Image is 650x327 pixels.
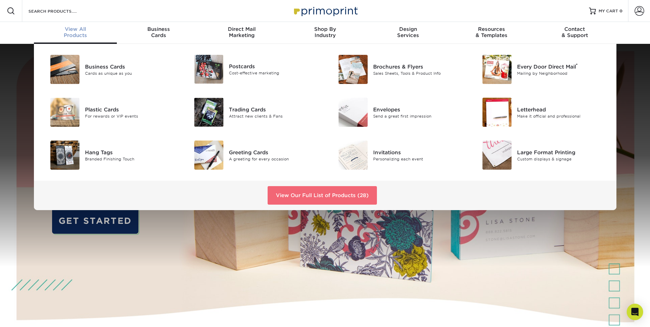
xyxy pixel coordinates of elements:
a: Brochures & Flyers Brochures & Flyers Sales Sheets, Tools & Product Info [330,52,464,87]
a: Business Cards Business Cards Cards as unique as you [42,52,176,87]
div: Every Door Direct Mail [517,63,608,70]
div: Greeting Cards [229,148,320,156]
a: Letterhead Letterhead Make it official and professional [474,95,608,130]
div: Cards as unique as you [85,70,176,76]
a: Invitations Invitations Personalizing each event [330,138,464,172]
img: Brochures & Flyers [339,55,368,84]
span: Direct Mail [200,26,283,32]
a: Direct MailMarketing [200,22,283,44]
img: Invitations [339,141,368,170]
a: Envelopes Envelopes Send a great first impression [330,95,464,130]
div: Letterhead [517,106,608,113]
a: Large Format Printing Large Format Printing Custom displays & signage [474,138,608,172]
div: Send a great first impression [373,113,464,119]
img: Greeting Cards [194,141,223,170]
img: Letterhead [482,98,512,127]
div: Plastic Cards [85,106,176,113]
img: Postcards [194,55,223,84]
span: Shop By [283,26,367,32]
img: Hang Tags [50,141,79,170]
div: Personalizing each event [373,156,464,162]
img: Trading Cards [194,98,223,127]
span: Resources [450,26,533,32]
div: Marketing [200,26,283,38]
div: Cost-effective marketing [229,70,320,76]
a: Hang Tags Hang Tags Branded Finishing Touch [42,138,176,172]
img: Envelopes [339,98,368,127]
a: BusinessCards [117,22,200,44]
div: Mailing by Neighborhood [517,70,608,76]
div: For rewards or VIP events [85,113,176,119]
div: Trading Cards [229,106,320,113]
div: Custom displays & signage [517,156,608,162]
div: Industry [283,26,367,38]
a: Shop ByIndustry [283,22,367,44]
a: DesignServices [367,22,450,44]
img: Business Cards [50,55,79,84]
div: Postcards [229,63,320,70]
div: Hang Tags [85,148,176,156]
input: SEARCH PRODUCTS..... [28,7,95,15]
a: Greeting Cards Greeting Cards A greeting for every occasion [186,138,320,172]
span: 0 [620,9,623,13]
div: Make it official and professional [517,113,608,119]
span: Design [367,26,450,32]
a: Resources& Templates [450,22,533,44]
img: Primoprint [291,3,359,18]
div: Services [367,26,450,38]
a: Postcards Postcards Cost-effective marketing [186,52,320,86]
div: Branded Finishing Touch [85,156,176,162]
div: Products [34,26,117,38]
div: Cards [117,26,200,38]
div: Open Intercom Messenger [627,304,643,320]
a: View AllProducts [34,22,117,44]
div: A greeting for every occasion [229,156,320,162]
a: Plastic Cards Plastic Cards For rewards or VIP events [42,95,176,130]
span: Business [117,26,200,32]
div: Sales Sheets, Tools & Product Info [373,70,464,76]
div: & Support [533,26,616,38]
a: Contact& Support [533,22,616,44]
div: Brochures & Flyers [373,63,464,70]
span: MY CART [599,8,618,14]
span: Contact [533,26,616,32]
div: Business Cards [85,63,176,70]
a: View Our Full List of Products (28) [268,186,377,205]
sup: ® [576,63,578,68]
a: Every Door Direct Mail Every Door Direct Mail® Mailing by Neighborhood [474,52,608,87]
a: Trading Cards Trading Cards Attract new clients & Fans [186,95,320,130]
div: Invitations [373,148,464,156]
img: Every Door Direct Mail [482,55,512,84]
div: Large Format Printing [517,148,608,156]
img: Large Format Printing [482,141,512,170]
img: Plastic Cards [50,98,79,127]
div: Envelopes [373,106,464,113]
iframe: Google Customer Reviews [2,306,58,325]
div: Attract new clients & Fans [229,113,320,119]
span: View All [34,26,117,32]
div: & Templates [450,26,533,38]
